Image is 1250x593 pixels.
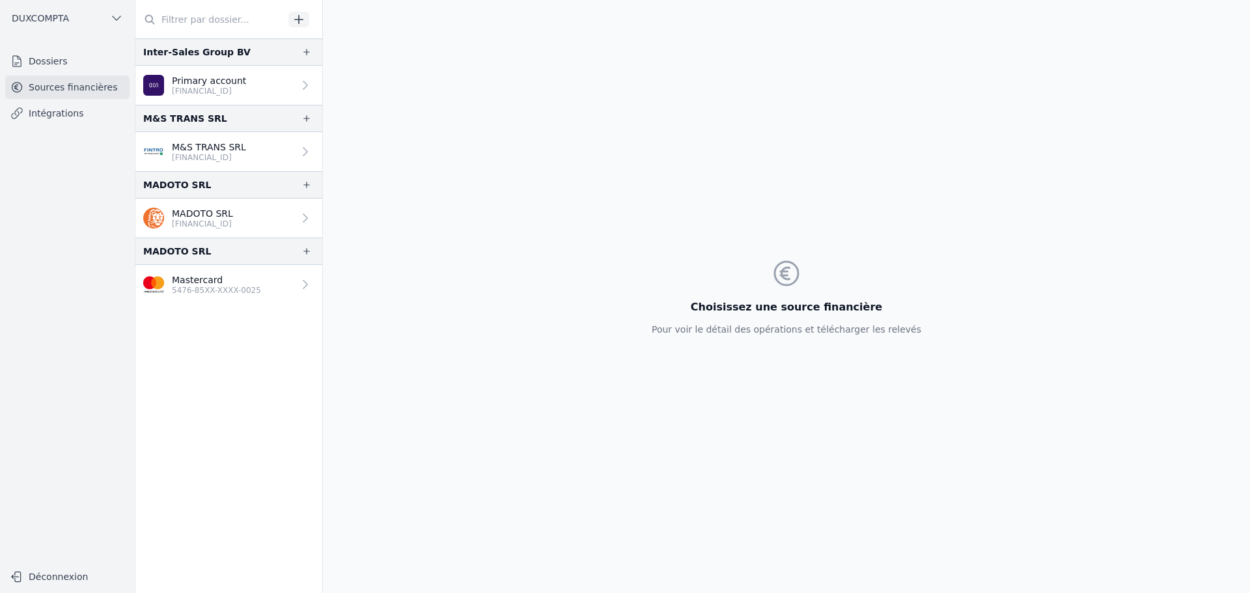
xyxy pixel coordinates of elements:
button: Déconnexion [5,566,130,587]
p: M&S TRANS SRL [172,141,246,154]
a: M&S TRANS SRL [FINANCIAL_ID] [135,132,322,171]
a: Mastercard 5476-85XX-XXXX-0025 [135,265,322,304]
img: imageedit_2_6530439554.png [143,274,164,295]
a: Sources financières [5,76,130,99]
img: FINTRO_BE_BUSINESS_GEBABEBB.png [143,141,164,162]
a: Intégrations [5,102,130,125]
p: [FINANCIAL_ID] [172,152,246,163]
img: AION_BMPBBEBBXXX.png [143,75,164,96]
span: DUXCOMPTA [12,12,69,25]
a: Dossiers [5,49,130,73]
div: M&S TRANS SRL [143,111,227,126]
div: MADOTO SRL [143,243,211,259]
p: Pour voir le détail des opérations et télécharger les relevés [652,323,921,336]
p: Primary account [172,74,246,87]
h3: Choisissez une source financière [652,299,921,315]
p: [FINANCIAL_ID] [172,86,246,96]
p: MADOTO SRL [172,207,233,220]
p: 5476-85XX-XXXX-0025 [172,285,261,296]
input: Filtrer par dossier... [135,8,284,31]
button: DUXCOMPTA [5,8,130,29]
a: Primary account [FINANCIAL_ID] [135,66,322,105]
p: Mastercard [172,273,261,286]
div: Inter-Sales Group BV [143,44,251,60]
a: MADOTO SRL [FINANCIAL_ID] [135,199,322,238]
div: MADOTO SRL [143,177,211,193]
img: ing.png [143,208,164,228]
p: [FINANCIAL_ID] [172,219,233,229]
